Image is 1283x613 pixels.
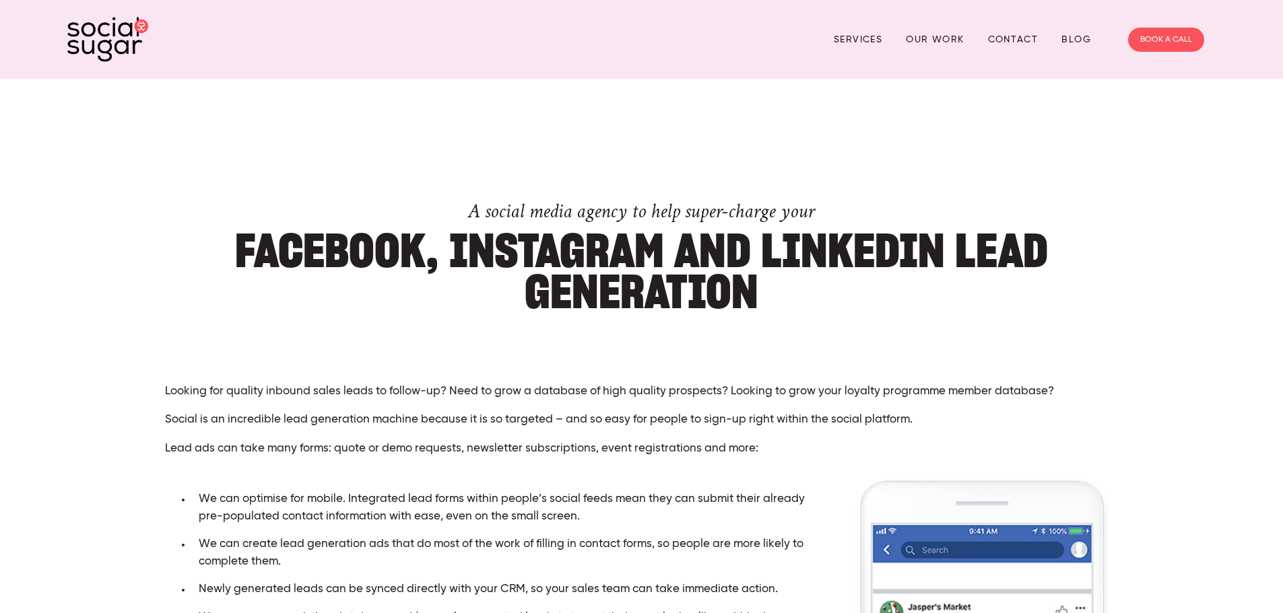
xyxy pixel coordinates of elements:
[67,17,148,62] img: SocialSugar
[199,494,805,523] span: We can optimise for mobile. Integrated lead forms within people’s social feeds mean they can subm...
[145,180,1138,312] h1: FACEBOOK, INSTAGRAM and LinkedIn LEAD GENERATION
[165,440,1118,458] p: Lead ads can take many forms: quote or demo requests, newsletter subscriptions, event registratio...
[906,29,964,50] a: Our Work
[199,584,778,596] span: Newly generated leads can be synced directly with your CRM, so your sales team can take immediate...
[165,411,1118,429] p: Social is an incredible lead generation machine because it is so targeted – and so easy for peopl...
[988,29,1039,50] a: Contact
[1061,29,1091,50] a: Blog
[199,539,803,568] span: We can create lead generation ads that do most of the work of filling in contact forms, so people...
[165,383,1118,400] p: Looking for quality inbound sales leads to follow-up? Need to grow a database of high quality pro...
[834,29,882,50] a: Services
[468,199,814,225] span: A social media agency to help super-charge your
[1128,28,1204,52] a: BOOK A CALL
